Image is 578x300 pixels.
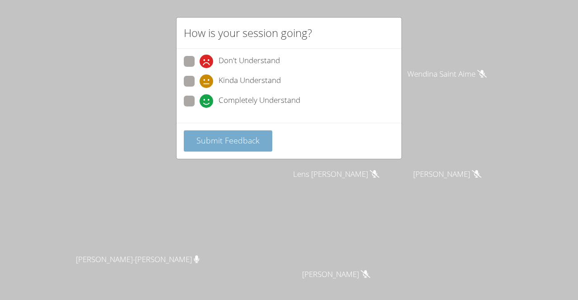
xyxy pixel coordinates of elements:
[219,74,281,88] span: Kinda Understand
[184,25,312,41] h2: How is your session going?
[196,135,260,146] span: Submit Feedback
[219,94,300,108] span: Completely Understand
[184,130,272,152] button: Submit Feedback
[219,55,280,68] span: Don't Understand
